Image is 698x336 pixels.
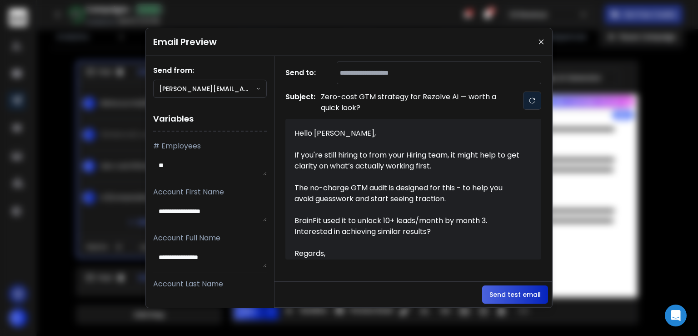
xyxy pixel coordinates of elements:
p: Account First Name [153,187,267,198]
div: Hello [PERSON_NAME], [294,128,522,139]
p: # Employees [153,141,267,152]
button: Send test email [482,285,548,304]
p: Account Last Name [153,279,267,290]
div: Open Intercom Messenger [665,305,687,326]
h1: Email Preview [153,36,217,48]
p: [PERSON_NAME][EMAIL_ADDRESS][DOMAIN_NAME] [159,84,256,93]
p: Account Full Name [153,233,267,244]
div: [PERSON_NAME] [294,259,522,270]
div: The no-charge GTM audit is designed for this - to help you avoid guesswork and start seeing tract... [294,183,522,204]
div: If you're still hiring to from your Hiring team, it might help to get clarity on what’s actually ... [294,150,522,172]
h1: Send to: [285,67,322,78]
p: Zero-cost GTM strategy for Rezolve Ai — worth a quick look? [321,92,503,113]
div: BrainFit used it to unlock 10+ leads/month by month 3. Interested in achieving similar results? [294,215,522,237]
h1: Variables [153,107,267,132]
h1: Subject: [285,92,315,113]
h1: Send from: [153,65,267,76]
div: Regards, [294,248,522,259]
